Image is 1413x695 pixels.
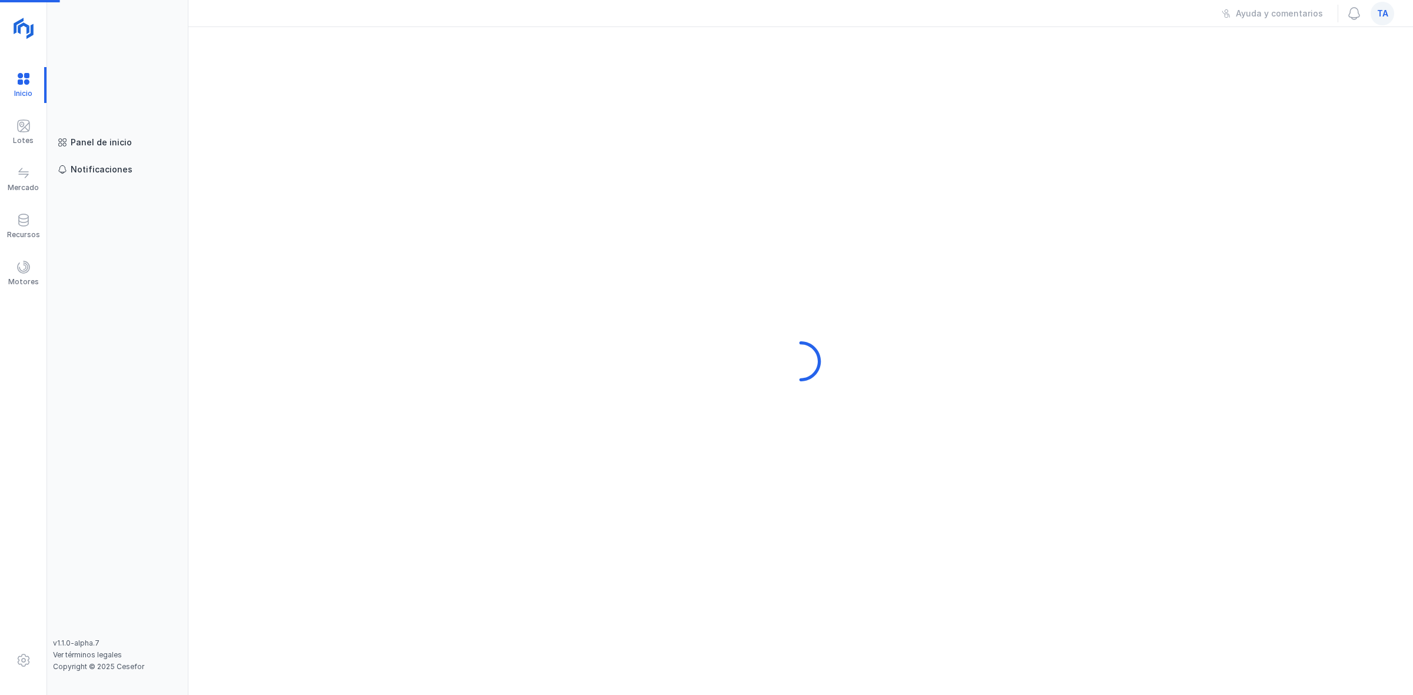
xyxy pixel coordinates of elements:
[1214,4,1331,24] button: Ayuda y comentarios
[53,132,182,153] a: Panel de inicio
[71,137,132,148] div: Panel de inicio
[53,662,182,671] div: Copyright © 2025 Cesefor
[8,183,39,192] div: Mercado
[8,277,39,287] div: Motores
[53,159,182,180] a: Notificaciones
[9,14,38,43] img: logoRight.svg
[53,639,182,648] div: v1.1.0-alpha.7
[7,230,40,240] div: Recursos
[1377,8,1388,19] span: ta
[71,164,132,175] div: Notificaciones
[53,650,122,659] a: Ver términos legales
[1236,8,1323,19] div: Ayuda y comentarios
[13,136,34,145] div: Lotes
